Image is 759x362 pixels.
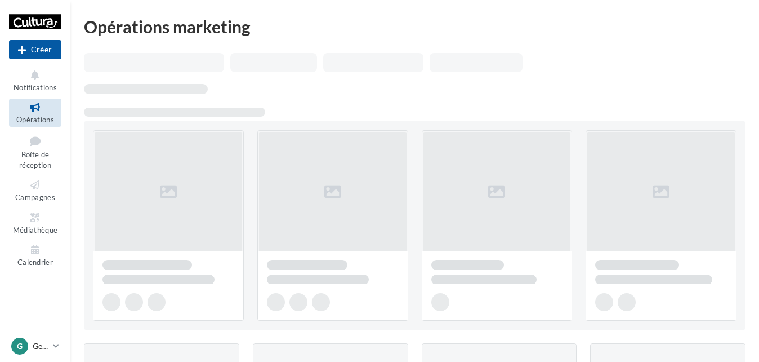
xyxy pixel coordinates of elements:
a: Boîte de réception [9,131,61,173]
button: Notifications [9,67,61,94]
span: Opérations [16,115,54,124]
a: Calendrier [9,241,61,269]
a: Médiathèque [9,209,61,237]
span: Boîte de réception [19,150,51,170]
a: Opérations [9,99,61,126]
button: Créer [9,40,61,59]
p: Geispolsheim [33,341,48,352]
span: Médiathèque [13,226,58,235]
a: G Geispolsheim [9,335,61,357]
span: Notifications [14,83,57,92]
span: Campagnes [15,193,55,202]
div: Opérations marketing [84,18,745,35]
a: Campagnes [9,176,61,204]
span: Calendrier [17,258,53,267]
div: Nouvelle campagne [9,40,61,59]
span: G [17,341,23,352]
